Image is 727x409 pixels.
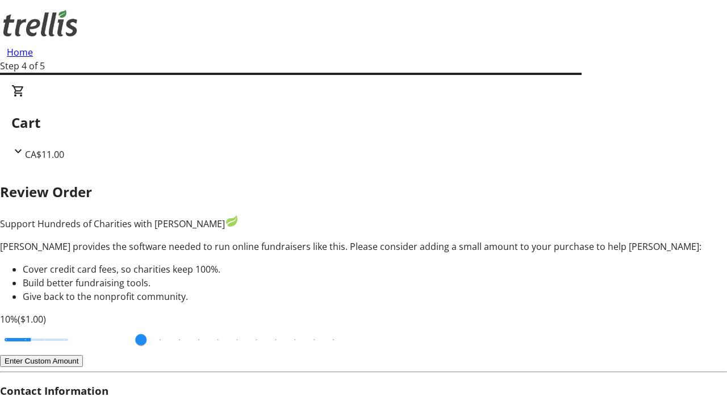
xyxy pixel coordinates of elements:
div: CartCA$11.00 [11,84,716,161]
li: Build better fundraising tools. [23,276,727,290]
li: Cover credit card fees, so charities keep 100%. [23,262,727,276]
span: CA$11.00 [25,148,64,161]
li: Give back to the nonprofit community. [23,290,727,303]
h2: Cart [11,112,716,133]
